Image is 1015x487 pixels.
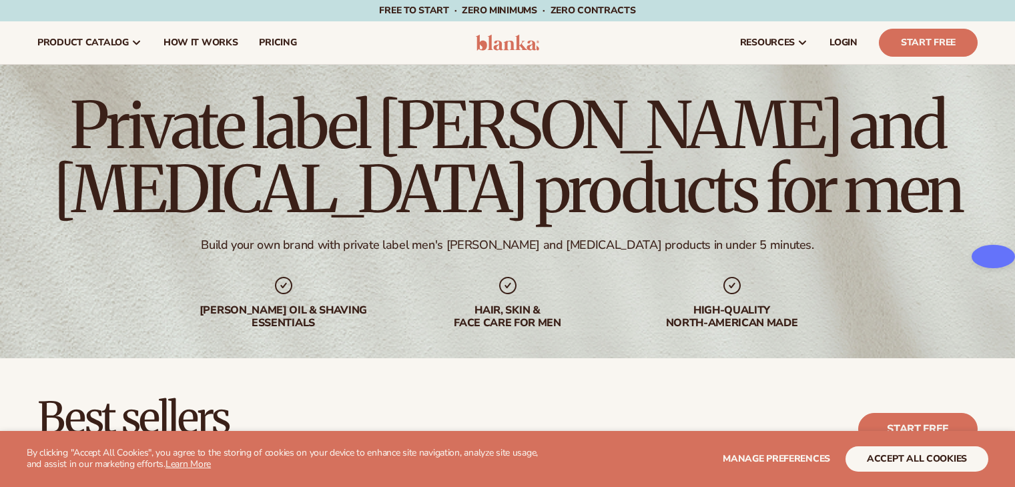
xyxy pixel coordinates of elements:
[379,4,635,17] span: Free to start · ZERO minimums · ZERO contracts
[198,304,369,330] div: [PERSON_NAME] oil & shaving essentials
[27,21,153,64] a: product catalog
[647,304,817,330] div: High-quality North-american made
[37,396,561,440] h2: Best sellers
[27,448,553,470] p: By clicking "Accept All Cookies", you agree to the storing of cookies on your device to enhance s...
[858,413,978,445] a: Start free
[165,458,211,470] a: Learn More
[729,21,819,64] a: resources
[153,21,249,64] a: How It Works
[37,37,129,48] span: product catalog
[248,21,307,64] a: pricing
[259,37,296,48] span: pricing
[163,37,238,48] span: How It Works
[879,29,978,57] a: Start Free
[422,304,593,330] div: hair, skin & face care for men
[201,237,813,253] div: Build your own brand with private label men's [PERSON_NAME] and [MEDICAL_DATA] products in under ...
[37,93,978,221] h1: Private label [PERSON_NAME] and [MEDICAL_DATA] products for men
[723,446,830,472] button: Manage preferences
[723,452,830,465] span: Manage preferences
[845,446,988,472] button: accept all cookies
[476,35,539,51] img: logo
[829,37,858,48] span: LOGIN
[740,37,795,48] span: resources
[819,21,868,64] a: LOGIN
